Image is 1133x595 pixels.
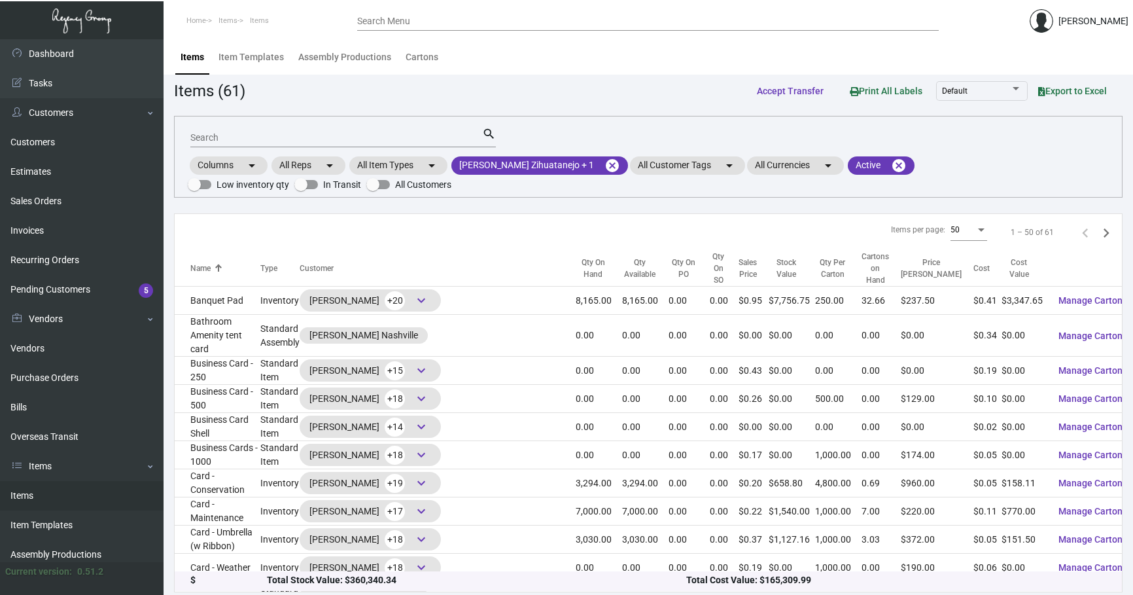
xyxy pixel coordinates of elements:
div: $ [190,574,267,588]
span: Manage Cartons [1058,365,1127,376]
td: $658.80 [769,469,815,497]
div: Cost Value [1002,257,1036,280]
mat-chip: All Item Types [349,156,447,175]
div: Qty On SO [710,251,727,286]
td: Business Card - 500 [175,385,260,413]
div: [PERSON_NAME] [309,361,431,380]
div: [PERSON_NAME] [309,530,431,549]
span: Default [942,86,967,96]
td: $151.50 [1002,526,1048,554]
div: Cartons [406,50,438,64]
span: keyboard_arrow_down [413,447,429,463]
td: 1,000.00 [815,441,862,469]
td: $0.06 [973,554,1002,582]
span: keyboard_arrow_down [413,503,429,519]
td: $0.19 [739,554,769,582]
span: +18 [385,446,405,465]
td: Business Card Shell [175,413,260,441]
td: 0.00 [669,526,710,554]
td: 3,030.00 [622,526,669,554]
div: [PERSON_NAME] [309,291,431,310]
td: 0.00 [710,287,739,315]
span: Manage Cartons [1058,422,1127,432]
td: Standard Item [260,357,300,385]
td: 0.00 [815,357,862,385]
td: 0.00 [576,441,622,469]
td: $0.37 [739,526,769,554]
td: 0.00 [669,413,710,441]
td: $0.43 [739,357,769,385]
td: $0.00 [739,315,769,357]
div: Sales Price [739,257,769,280]
div: Qty On PO [669,257,698,280]
div: Qty Available [622,257,669,280]
td: 1,000.00 [815,497,862,526]
td: 0.00 [669,287,710,315]
td: Inventory [260,497,300,526]
button: Previous page [1075,222,1096,243]
td: $0.00 [1002,413,1048,441]
td: $0.00 [769,315,815,357]
td: 3,294.00 [576,469,622,497]
td: 0.00 [862,357,901,385]
td: $3,347.65 [1002,287,1048,315]
td: $0.20 [739,469,769,497]
div: Type [260,262,277,274]
td: $0.00 [1002,441,1048,469]
div: Cost Value [1002,257,1048,280]
td: 0.00 [576,357,622,385]
td: 1,000.00 [815,526,862,554]
td: 0.00 [669,385,710,413]
span: +19 [385,474,405,493]
span: Manage Cartons [1058,534,1127,545]
td: $0.00 [769,413,815,441]
mat-icon: arrow_drop_down [322,158,338,173]
button: Next page [1096,222,1117,243]
td: $158.11 [1002,469,1048,497]
td: 0.00 [576,385,622,413]
div: Cartons on Hand [862,251,889,286]
td: $0.19 [973,357,1002,385]
div: Qty Per Carton [815,257,850,280]
button: Accept Transfer [746,79,834,103]
div: Cartons on Hand [862,251,901,286]
div: Sales Price [739,257,757,280]
td: $0.95 [739,287,769,315]
td: $0.00 [901,413,973,441]
td: 3.03 [862,526,901,554]
td: $174.00 [901,441,973,469]
span: keyboard_arrow_down [413,363,429,378]
td: $0.41 [973,287,1002,315]
td: 0.00 [862,315,901,357]
td: 3,030.00 [576,526,622,554]
td: 250.00 [815,287,862,315]
td: $7,756.75 [769,287,815,315]
td: $0.10 [973,385,1002,413]
span: +18 [385,558,405,577]
span: Items [218,16,237,25]
td: $0.00 [1002,315,1048,357]
td: 0.00 [622,554,669,582]
td: 500.00 [815,385,862,413]
span: 50 [950,225,960,234]
span: Manage Cartons [1058,478,1127,488]
td: 7.00 [862,497,901,526]
span: Manage Cartons [1058,393,1127,404]
div: Qty Per Carton [815,257,862,280]
td: $220.00 [901,497,973,526]
td: 0.00 [710,315,739,357]
td: $0.00 [739,413,769,441]
div: Name [190,262,211,274]
td: $372.00 [901,526,973,554]
div: Items per page: [891,224,945,236]
td: 0.00 [669,497,710,526]
div: Cost [973,262,1002,274]
td: $190.00 [901,554,973,582]
td: $1,540.00 [769,497,815,526]
div: Total Cost Value: $165,309.99 [686,574,1106,588]
td: Banquet Pad [175,287,260,315]
div: [PERSON_NAME] [1058,14,1128,28]
span: keyboard_arrow_down [413,419,429,435]
td: 0.00 [710,441,739,469]
td: 0.00 [815,413,862,441]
